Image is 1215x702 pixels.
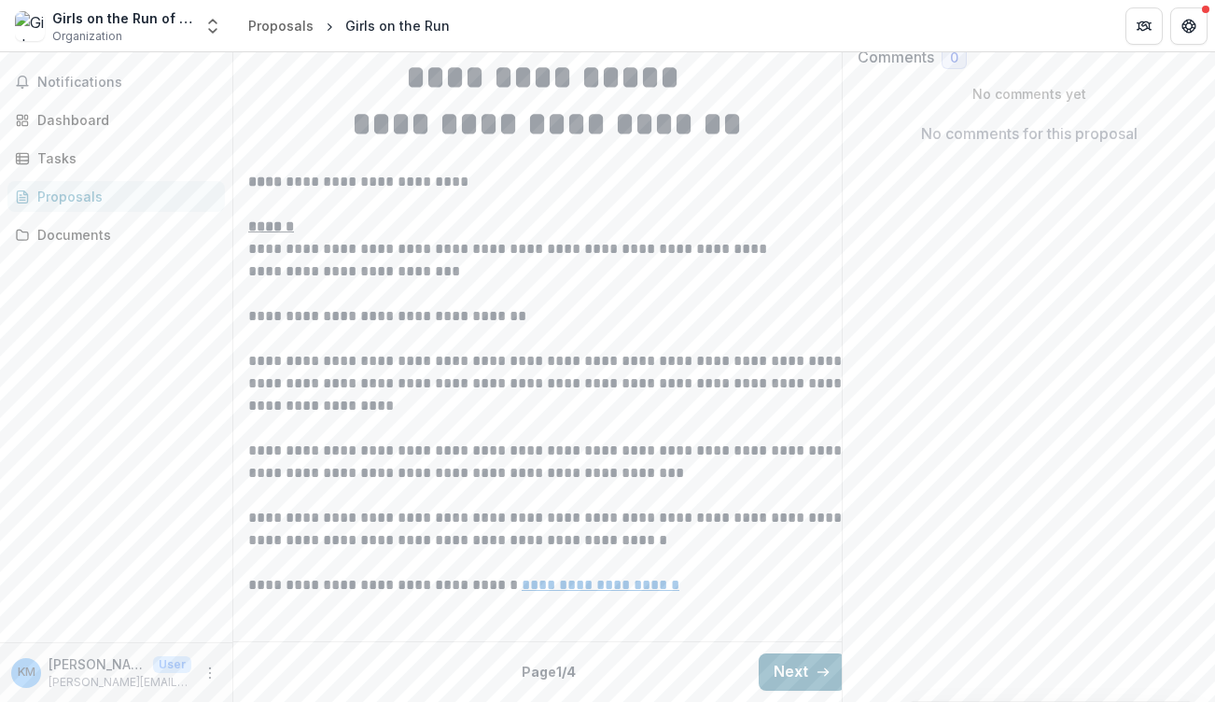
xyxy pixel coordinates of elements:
[241,12,457,39] nav: breadcrumb
[52,8,192,28] div: Girls on the Run of Southeastern CT
[522,662,576,681] p: Page 1 / 4
[759,653,845,691] button: Next
[37,187,210,206] div: Proposals
[37,225,210,245] div: Documents
[858,84,1200,104] p: No comments yet
[200,7,226,45] button: Open entity switcher
[248,16,314,35] div: Proposals
[7,67,225,97] button: Notifications
[7,105,225,135] a: Dashboard
[7,181,225,212] a: Proposals
[7,219,225,250] a: Documents
[49,654,146,674] p: [PERSON_NAME]
[1125,7,1163,45] button: Partners
[950,50,958,66] span: 0
[18,667,35,679] div: Kate McDonald
[37,148,210,168] div: Tasks
[241,12,321,39] a: Proposals
[345,16,450,35] div: Girls on the Run
[1170,7,1208,45] button: Get Help
[15,11,45,41] img: Girls on the Run of Southeastern CT
[7,143,225,174] a: Tasks
[37,110,210,130] div: Dashboard
[49,674,191,691] p: [PERSON_NAME][EMAIL_ADDRESS][PERSON_NAME][DOMAIN_NAME]
[858,49,934,66] h2: Comments
[52,28,122,45] span: Organization
[921,122,1138,145] p: No comments for this proposal
[153,656,191,673] p: User
[199,662,221,684] button: More
[37,75,217,91] span: Notifications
